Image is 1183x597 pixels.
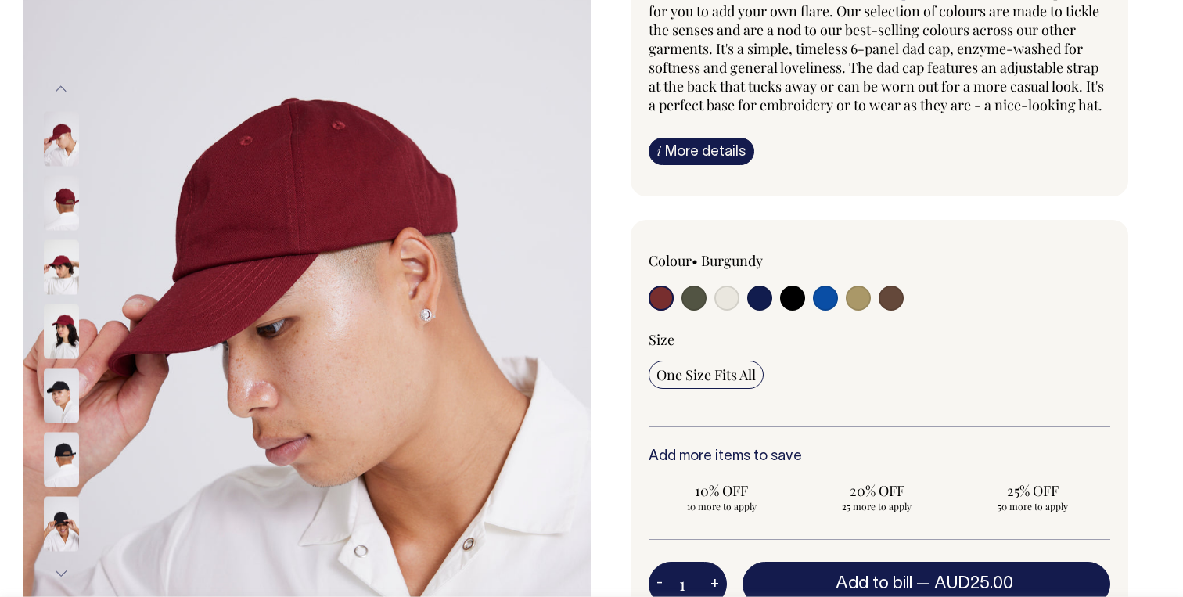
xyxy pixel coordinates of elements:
span: 20% OFF [812,481,943,500]
input: One Size Fits All [649,361,764,389]
span: — [916,576,1017,592]
div: Colour [649,251,833,270]
img: black [44,496,79,551]
span: 25 more to apply [812,500,943,512]
button: Previous [49,72,73,107]
h6: Add more items to save [649,449,1110,465]
span: Add to bill [836,576,912,592]
span: 10% OFF [656,481,787,500]
input: 20% OFF 25 more to apply [804,477,951,517]
span: AUD25.00 [934,576,1013,592]
img: black [44,432,79,487]
span: 10 more to apply [656,500,787,512]
span: 25% OFF [967,481,1098,500]
span: 50 more to apply [967,500,1098,512]
input: 10% OFF 10 more to apply [649,477,795,517]
button: Next [49,556,73,591]
div: Size [649,330,1110,349]
span: • [692,251,698,270]
img: black [44,368,79,423]
label: Burgundy [701,251,763,270]
img: burgundy [44,239,79,294]
img: burgundy [44,175,79,230]
img: burgundy [44,111,79,166]
input: 25% OFF 50 more to apply [959,477,1106,517]
img: burgundy [44,304,79,358]
span: i [657,142,661,159]
a: iMore details [649,138,754,165]
span: One Size Fits All [656,365,756,384]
